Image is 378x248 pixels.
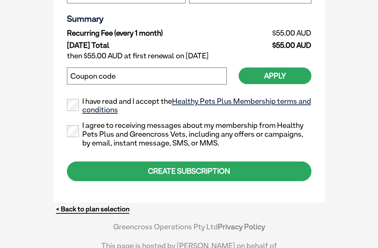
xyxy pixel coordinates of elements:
[239,27,311,39] td: $55.00 AUD
[239,39,311,50] td: $55.00 AUD
[82,97,311,114] a: Healthy Pets Plus Membership terms and conditions
[67,50,311,62] td: then $55.00 AUD at first renewal on [DATE]
[67,97,311,115] label: I have read and I accept the
[56,205,130,213] a: < Back to plan selection
[67,14,311,24] h3: Summary
[239,68,311,84] button: Apply
[67,125,79,137] input: I agree to receiving messages about my membership from Healthy Pets Plus and Greencross Vets, inc...
[67,39,239,50] td: [DATE] Total
[67,27,239,39] td: Recurring Fee (every 1 month)
[67,121,311,147] label: I agree to receiving messages about my membership from Healthy Pets Plus and Greencross Vets, inc...
[67,161,311,181] div: CREATE SUBSCRIPTION
[218,222,265,231] a: Privacy Policy
[67,99,79,111] input: I have read and I accept theHealthy Pets Plus Membership terms and conditions
[91,222,288,238] div: Greencross Operations Pty Ltd
[70,72,116,81] label: Coupon code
